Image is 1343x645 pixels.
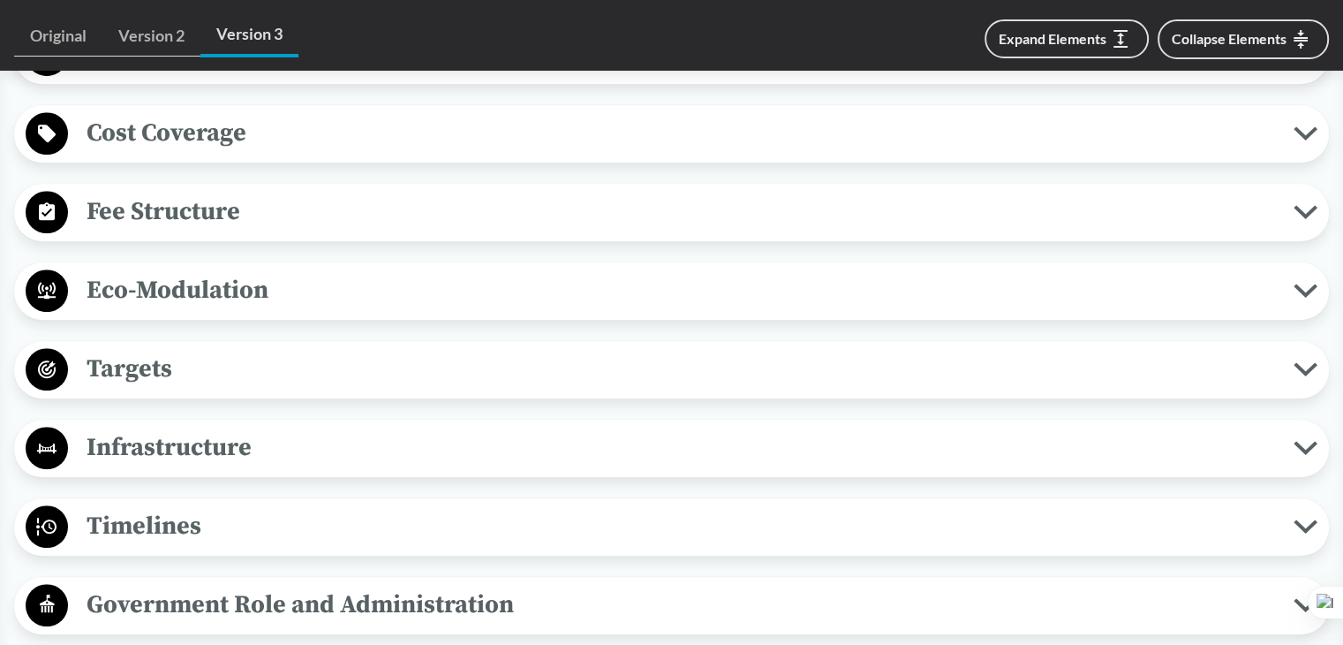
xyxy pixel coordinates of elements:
[14,16,102,57] a: Original
[20,505,1323,550] button: Timelines
[68,192,1294,231] span: Fee Structure
[20,269,1323,314] button: Eco-Modulation
[68,506,1294,546] span: Timelines
[68,428,1294,467] span: Infrastructure
[68,585,1294,625] span: Government Role and Administration
[20,426,1323,471] button: Infrastructure
[68,113,1294,153] span: Cost Coverage
[20,111,1323,156] button: Cost Coverage
[68,349,1294,389] span: Targets
[102,16,200,57] a: Version 2
[200,14,298,57] a: Version 3
[1158,19,1329,59] button: Collapse Elements
[20,347,1323,392] button: Targets
[20,190,1323,235] button: Fee Structure
[985,19,1149,58] button: Expand Elements
[20,583,1323,628] button: Government Role and Administration
[68,270,1294,310] span: Eco-Modulation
